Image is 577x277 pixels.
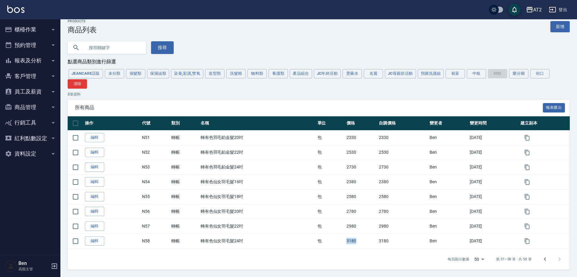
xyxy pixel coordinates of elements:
[377,160,428,175] td: 2730
[538,252,552,266] button: Go to previous page
[345,189,377,204] td: 2580
[170,219,199,234] td: 轉帳
[468,175,519,189] td: [DATE]
[199,160,316,175] td: 轉有色羽毛鉑金髮24吋
[343,69,362,78] button: 燙藥水
[199,175,316,189] td: 轉有色仙女羽毛髮16吋
[546,4,570,15] button: 登出
[468,116,519,131] th: 變更時間
[247,69,267,78] button: 物料類
[105,69,124,78] button: 未分類
[418,69,444,78] button: 預購洗護組
[428,116,468,131] th: 變更者
[428,219,468,234] td: Ben
[448,257,469,262] p: 每頁顯示數量
[316,175,345,189] td: 包
[269,69,288,78] button: 養護類
[364,69,383,78] button: 名麗
[2,53,58,68] button: 報表及分析
[170,116,199,131] th: 類別
[140,160,170,175] td: N53
[428,189,468,204] td: Ben
[377,175,428,189] td: 2380
[2,68,58,84] button: 客戶管理
[428,145,468,160] td: Ben
[524,4,544,16] button: AT2
[316,234,345,248] td: 包
[543,104,565,110] a: 報表匯出
[85,162,104,172] a: 編輯
[468,189,519,204] td: [DATE]
[377,204,428,219] td: 2780
[226,69,246,78] button: 洗髮精
[314,69,341,78] button: JC年終活動
[543,103,565,112] button: 報表匯出
[428,204,468,219] td: Ben
[68,26,97,34] h3: 商品列表
[199,219,316,234] td: 轉有色仙女羽毛髮22吋
[428,130,468,145] td: Ben
[468,160,519,175] td: [DATE]
[345,219,377,234] td: 2980
[345,234,377,248] td: 3180
[199,130,316,145] td: 轉有色羽毛鉑金髮20吋
[2,84,58,99] button: 員工及薪資
[140,175,170,189] td: N54
[69,69,103,78] button: JeanCare店販
[140,130,170,145] td: N51
[18,266,49,272] p: 高階主管
[377,234,428,248] td: 3180
[377,219,428,234] td: 2980
[468,219,519,234] td: [DATE]
[7,5,24,13] img: Logo
[199,116,316,131] th: 名稱
[170,234,199,248] td: 轉帳
[85,39,141,56] input: 搜尋關鍵字
[140,204,170,219] td: N56
[316,160,345,175] td: 包
[170,204,199,219] td: 轉帳
[468,145,519,160] td: [DATE]
[345,175,377,189] td: 2380
[140,145,170,160] td: N52
[316,116,345,131] th: 單位
[468,204,519,219] td: [DATE]
[385,69,416,78] button: JC母親節活動
[75,105,543,111] span: 所有商品
[2,115,58,131] button: 行銷工具
[151,41,174,54] button: 搜尋
[199,145,316,160] td: 轉有色羽毛鉑金髮22吋
[468,234,519,248] td: [DATE]
[377,116,428,131] th: 自購價格
[147,69,169,78] button: 保濕油類
[140,219,170,234] td: N57
[550,21,570,32] a: 新增
[2,99,58,115] button: 商品管理
[345,204,377,219] td: 2780
[18,260,49,266] h5: Ben
[2,131,58,146] button: 紅利點數設定
[170,175,199,189] td: 轉帳
[316,145,345,160] td: 包
[85,192,104,201] a: 編輯
[530,69,550,78] button: 街口
[377,130,428,145] td: 2330
[428,160,468,175] td: Ben
[140,234,170,248] td: N58
[68,92,570,97] p: 8 筆資料
[126,69,145,78] button: 假髮類
[345,160,377,175] td: 2730
[68,59,570,65] div: 點選商品類別進行篩選
[377,189,428,204] td: 2580
[377,145,428,160] td: 2530
[2,146,58,162] button: 資料設定
[446,69,465,78] button: 裕富
[85,133,104,142] a: 編輯
[345,116,377,131] th: 價格
[316,130,345,145] td: 包
[2,37,58,53] button: 預約管理
[199,189,316,204] td: 轉有色仙女羽毛髮18吋
[171,69,203,78] button: 染膏,彩護,雙氧
[467,69,486,78] button: 中租
[170,130,199,145] td: 轉帳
